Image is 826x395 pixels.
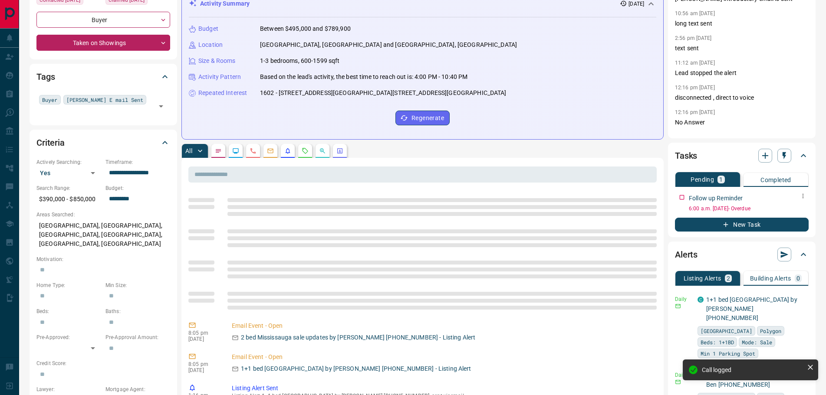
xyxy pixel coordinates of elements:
[701,349,755,358] span: Min 1 Parking Spot
[232,321,653,330] p: Email Event - Open
[36,211,170,219] p: Areas Searched:
[42,95,58,104] span: Buyer
[155,100,167,112] button: Open
[760,326,781,335] span: Polygon
[36,184,101,192] p: Search Range:
[105,307,170,315] p: Baths:
[675,145,809,166] div: Tasks
[105,281,170,289] p: Min Size:
[36,158,101,166] p: Actively Searching:
[675,371,692,379] p: Daily
[250,147,257,154] svg: Calls
[188,367,219,373] p: [DATE]
[36,12,170,28] div: Buyer
[675,248,698,261] h2: Alerts
[675,244,809,265] div: Alerts
[36,219,170,251] p: [GEOGRAPHIC_DATA], [GEOGRAPHIC_DATA], [GEOGRAPHIC_DATA], [GEOGRAPHIC_DATA], [GEOGRAPHIC_DATA], [G...
[36,35,170,51] div: Taken on Showings
[267,147,274,154] svg: Emails
[260,56,340,65] p: 1-3 bedrooms, 600-1599 sqft
[675,44,809,53] p: text sent
[698,297,704,303] div: condos.ca
[36,66,170,87] div: Tags
[336,147,343,154] svg: Agent Actions
[675,303,681,309] svg: Email
[675,10,715,16] p: 10:56 am [DATE]
[701,338,734,346] span: Beds: 1+1BD
[105,158,170,166] p: Timeframe:
[105,333,170,341] p: Pre-Approval Amount:
[241,333,475,342] p: 2 bed Mississauga sale updates by [PERSON_NAME] [PHONE_NUMBER] - Listing Alert
[742,338,772,346] span: Mode: Sale
[760,177,791,183] p: Completed
[675,118,809,127] p: No Answer
[675,85,715,91] p: 12:16 pm [DATE]
[675,60,715,66] p: 11:12 am [DATE]
[796,275,800,281] p: 0
[675,149,697,163] h2: Tasks
[105,385,170,393] p: Mortgage Agent:
[198,24,218,33] p: Budget
[36,359,170,367] p: Credit Score:
[36,192,101,206] p: $390,000 - $850,000
[36,255,170,263] p: Motivation:
[691,176,714,183] p: Pending
[675,109,715,115] p: 12:16 pm [DATE]
[702,366,803,373] div: Call logged
[232,384,653,393] p: Listing Alert Sent
[198,72,241,82] p: Activity Pattern
[36,307,101,315] p: Beds:
[684,275,721,281] p: Listing Alerts
[260,24,351,33] p: Between $495,000 and $789,900
[241,364,471,373] p: 1+1 bed [GEOGRAPHIC_DATA] by [PERSON_NAME] [PHONE_NUMBER] - Listing Alert
[675,93,809,102] p: disconnected , direct to voice
[188,361,219,367] p: 8:05 pm
[302,147,309,154] svg: Requests
[689,194,743,203] p: Follow up Reminder
[188,330,219,336] p: 8:05 pm
[284,147,291,154] svg: Listing Alerts
[675,19,809,28] p: long text sent
[185,148,192,154] p: All
[215,147,222,154] svg: Notes
[260,72,467,82] p: Based on the lead's activity, the best time to reach out is: 4:00 PM - 10:40 PM
[701,326,752,335] span: [GEOGRAPHIC_DATA]
[319,147,326,154] svg: Opportunities
[260,40,517,49] p: [GEOGRAPHIC_DATA], [GEOGRAPHIC_DATA] and [GEOGRAPHIC_DATA], [GEOGRAPHIC_DATA]
[198,56,236,65] p: Size & Rooms
[36,385,101,393] p: Lawyer:
[188,336,219,342] p: [DATE]
[260,88,507,98] p: 1602 - [STREET_ADDRESS][GEOGRAPHIC_DATA][STREET_ADDRESS][GEOGRAPHIC_DATA]
[675,69,809,78] p: Lead stopped the alert
[36,166,101,180] div: Yes
[675,35,712,41] p: 2:56 pm [DATE]
[675,218,809,232] button: New Task
[719,176,723,183] p: 1
[750,275,791,281] p: Building Alerts
[36,70,55,84] h2: Tags
[105,184,170,192] p: Budget:
[675,379,681,385] svg: Email
[198,40,223,49] p: Location
[689,205,809,212] p: 6:00 a.m. [DATE] - Overdue
[66,95,144,104] span: [PERSON_NAME] E mail Sent
[36,136,65,150] h2: Criteria
[232,353,653,362] p: Email Event - Open
[706,296,797,321] a: 1+1 bed [GEOGRAPHIC_DATA] by [PERSON_NAME] [PHONE_NUMBER]
[395,111,450,125] button: Regenerate
[198,88,247,98] p: Repeated Interest
[36,281,101,289] p: Home Type:
[232,147,239,154] svg: Lead Browsing Activity
[675,295,692,303] p: Daily
[727,275,730,281] p: 2
[36,132,170,153] div: Criteria
[36,333,101,341] p: Pre-Approved:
